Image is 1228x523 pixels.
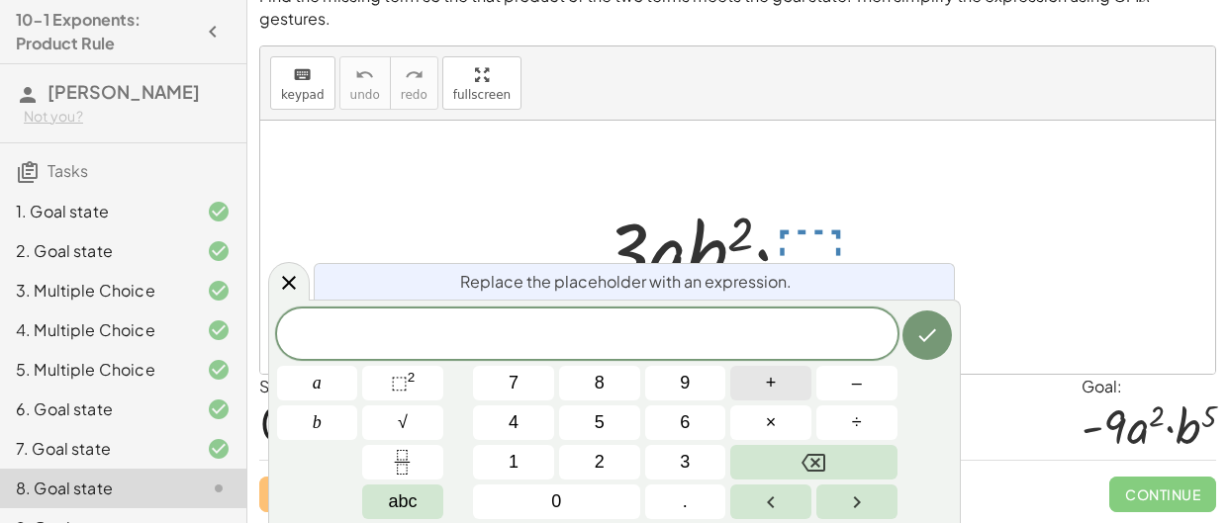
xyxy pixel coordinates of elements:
[339,56,391,110] button: undoundo
[281,88,325,102] span: keypad
[509,409,519,436] span: 4
[350,88,380,102] span: undo
[902,310,952,360] button: Done
[293,63,312,87] i: keyboard
[391,373,408,392] span: ⬚
[207,239,231,263] i: Task finished and correct.
[207,437,231,461] i: Task finished and correct.
[47,160,88,181] span: Tasks
[398,409,408,436] span: √
[16,477,175,500] div: 8. Goal state
[207,397,231,421] i: Task finished and correct.
[24,107,231,127] div: Not you?
[16,437,175,461] div: 7. Goal state
[766,409,777,436] span: ×
[509,449,519,476] span: 1
[1082,375,1216,398] div: Goal:
[16,318,175,342] div: 4. Multiple Choice
[313,370,322,396] span: a
[595,409,605,436] span: 5
[313,409,322,436] span: b
[405,63,424,87] i: redo
[362,445,443,479] button: Fraction
[355,63,374,87] i: undo
[816,405,897,440] button: Divide
[207,477,231,500] i: Task not started.
[453,88,511,102] span: fullscreen
[207,358,231,382] i: Task finished and correct.
[816,366,897,400] button: Minus
[270,56,335,110] button: keyboardkeypad
[595,449,605,476] span: 2
[388,488,417,515] span: abc
[259,392,294,453] span: 0
[473,445,554,479] button: 1
[680,409,690,436] span: 6
[645,445,726,479] button: 3
[645,405,726,440] button: 6
[473,484,639,519] button: 0
[16,397,175,421] div: 6. Goal state
[559,405,640,440] button: 5
[730,405,811,440] button: Times
[473,366,554,400] button: 7
[207,279,231,303] i: Task finished and correct.
[645,366,726,400] button: 9
[509,370,519,396] span: 7
[362,366,443,400] button: Squared
[401,88,427,102] span: redo
[16,200,175,223] div: 1. Goal state
[816,484,897,519] button: Right arrow
[473,405,554,440] button: 4
[16,239,175,263] div: 2. Goal state
[680,370,690,396] span: 9
[362,484,443,519] button: Alphabet
[207,318,231,342] i: Task finished and correct.
[852,370,862,396] span: –
[47,80,200,103] span: [PERSON_NAME]
[683,488,688,515] span: .
[16,279,175,303] div: 3. Multiple Choice
[442,56,521,110] button: fullscreen
[390,56,438,110] button: redoredo
[730,366,811,400] button: Plus
[730,445,897,479] button: Backspace
[16,358,175,382] div: 5. Multiple Choice
[559,366,640,400] button: 8
[645,484,726,519] button: .
[207,200,231,223] i: Task finished and correct.
[852,409,862,436] span: ÷
[559,445,640,479] button: 2
[408,370,416,385] sup: 2
[551,488,561,515] span: 0
[766,370,777,396] span: +
[277,405,358,440] button: b
[730,484,811,519] button: Left arrow
[277,366,358,400] button: a
[595,370,605,396] span: 8
[16,8,195,55] h4: 10-1 Exponents: Product Rule
[362,405,443,440] button: Square root
[680,449,690,476] span: 3
[259,376,309,396] label: Steps:
[460,270,792,294] span: Replace the placeholder with an expression.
